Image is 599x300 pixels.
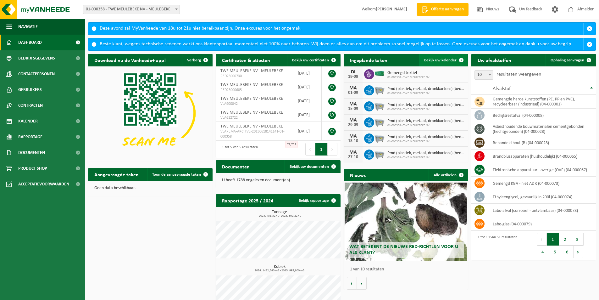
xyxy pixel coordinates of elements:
span: Wat betekent de nieuwe RED-richtlijn voor u als klant? [349,244,458,255]
button: Previous [537,233,547,246]
a: Ophaling aanvragen [546,54,595,66]
span: Pmd (plastiek, metaal, drankkartons) (bedrijven) [387,87,465,92]
a: Bekijk uw certificaten [287,54,340,66]
span: 10 [475,71,493,79]
button: 6 [561,246,574,258]
span: VLA612722 [220,115,288,120]
span: Ophaling aanvragen [551,58,584,62]
a: Bekijk rapportage [294,194,340,207]
span: RED25000685 [220,88,288,93]
h2: Aangevraagde taken [88,168,145,180]
span: Pmd (plastiek, metaal, drankkartons) (bedrijven) [387,103,465,108]
span: Gemengd textiel [387,71,430,76]
span: 01-000358 - TWE MEULEBEKE NV - MEULEBEKE [83,5,180,14]
p: 1 van 10 resultaten [350,267,465,272]
td: [DATE] [293,122,322,141]
span: 2024: 738,327 t - 2025: 500,227 t [219,214,340,218]
div: DI [347,70,359,75]
td: [DATE] [293,108,322,122]
span: 01-000358 - TWE MEULEBEKE NV [387,124,465,127]
img: Download de VHEPlus App [88,66,213,160]
span: Afvalstof [493,86,511,91]
button: Next [328,143,337,156]
p: U heeft 1788 ongelezen document(en). [222,178,334,183]
h3: Kubiek [219,265,340,272]
h2: Uw afvalstoffen [471,54,518,66]
h2: Documenten [216,160,256,173]
span: RED25000730 [220,74,288,79]
div: 19-08 [347,75,359,79]
div: MA [347,134,359,139]
a: Bekijk uw documenten [285,160,340,173]
div: MA [347,86,359,91]
div: MA [347,150,359,155]
span: Navigatie [18,19,38,35]
span: TWE MEULEBEKE NV - MEULEBEKE [220,110,283,115]
button: Next [574,246,583,258]
p: Geen data beschikbaar. [94,186,206,190]
div: 1 tot 5 van 5 resultaten [219,142,258,156]
span: Gebruikers [18,82,42,98]
div: 1 tot 10 van 51 resultaten [474,232,517,259]
span: Rapportage [18,129,42,145]
span: 10 [474,70,493,80]
span: Pmd (plastiek, metaal, drankkartons) (bedrijven) [387,119,465,124]
img: WB-2500-GAL-GY-01 [374,116,385,127]
a: Alle artikelen [429,169,468,181]
button: 2 [559,233,571,246]
div: 15-09 [347,107,359,111]
a: Bekijk uw kalender [419,54,468,66]
div: Deze avond zal MyVanheede van 18u tot 21u niet bereikbaar zijn. Onze excuses voor het ongemak. [100,23,583,35]
td: asbesthoudende bouwmaterialen cementgebonden (hechtgebonden) (04-000023) [488,122,596,136]
span: Documenten [18,145,45,161]
span: TWE MEULEBEKE NV - MEULEBEKE [220,124,283,129]
div: 29-09 [347,123,359,127]
td: gemengd KGA - niet ADR (04-000073) [488,177,596,190]
h2: Download nu de Vanheede+ app! [88,54,172,66]
img: WB-2500-GAL-GY-01 [374,133,385,143]
span: Bekijk uw documenten [290,165,329,169]
span: Product Shop [18,161,47,176]
span: Dashboard [18,35,42,50]
div: 27-10 [347,155,359,159]
div: Beste klant, wegens technische redenen werkt ons klantenportaal momenteel niet 100% naar behoren.... [100,38,583,50]
h2: Ingeplande taken [344,54,394,66]
td: [DATE] [293,80,322,94]
button: 1 [315,143,328,156]
span: 2024: 1482,540 m3 - 2025: 995,800 m3 [219,269,340,272]
span: Acceptatievoorwaarden [18,176,69,192]
span: Contracten [18,98,43,113]
h2: Certificaten & attesten [216,54,276,66]
a: Offerte aanvragen [417,3,469,16]
button: 1 [547,233,559,246]
strong: [PERSON_NAME] [376,7,407,12]
span: Pmd (plastiek, metaal, drankkartons) (bedrijven) [387,151,465,156]
h2: Rapportage 2025 / 2024 [216,194,280,207]
img: WB-2500-GAL-GY-01 [374,84,385,95]
span: 01-000358 - TWE MEULEBEKE NV [387,76,430,79]
span: Bekijk uw kalender [424,58,457,62]
td: ethyleenglycol, gevaarlijk in 200l (04-000074) [488,190,596,204]
h3: Tonnage [219,210,340,218]
td: [DATE] [293,66,322,80]
span: VLA900842 [220,101,288,106]
button: Verberg [182,54,212,66]
td: gemengde harde kunststoffen (PE, PP en PVC), recycleerbaar (industrieel) (04-000001) [488,95,596,109]
span: Verberg [187,58,201,62]
div: 13-10 [347,139,359,143]
img: WB-2500-GAL-GY-01 [374,149,385,159]
label: resultaten weergeven [496,72,541,77]
h2: Nieuws [344,169,372,181]
span: TWE MEULEBEKE NV - MEULEBEKE [220,69,283,73]
button: 5 [549,246,561,258]
a: Toon de aangevraagde taken [147,168,212,181]
span: Toon de aangevraagde taken [152,173,201,177]
span: Offerte aanvragen [430,6,465,13]
td: behandeld hout (B) (04-000028) [488,136,596,150]
img: WB-2500-GAL-GY-01 [374,100,385,111]
span: 01-000358 - TWE MEULEBEKE NV [387,140,465,144]
td: elektronische apparatuur - overige (OVE) (04-000067) [488,163,596,177]
span: Pmd (plastiek, metaal, drankkartons) (bedrijven) [387,135,465,140]
div: MA [347,118,359,123]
